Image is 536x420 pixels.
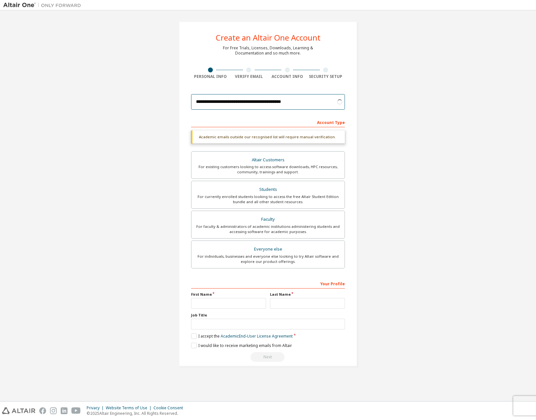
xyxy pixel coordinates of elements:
[195,194,341,204] div: For currently enrolled students looking to access the free Altair Student Edition bundle and all ...
[221,333,293,339] a: Academic End-User License Agreement
[87,411,187,416] p: © 2025 Altair Engineering, Inc. All Rights Reserved.
[153,405,187,411] div: Cookie Consent
[195,224,341,234] div: For faculty & administrators of academic institutions administering students and accessing softwa...
[195,254,341,264] div: For individuals, businesses and everyone else looking to try Altair software and explore our prod...
[2,407,35,414] img: altair_logo.svg
[191,343,292,348] label: I would like to receive marketing emails from Altair
[61,407,67,414] img: linkedin.svg
[270,292,345,297] label: Last Name
[50,407,57,414] img: instagram.svg
[195,164,341,175] div: For existing customers looking to access software downloads, HPC resources, community, trainings ...
[191,333,293,339] label: I accept the
[195,215,341,224] div: Faculty
[191,313,345,318] label: Job Title
[223,45,313,56] div: For Free Trials, Licenses, Downloads, Learning & Documentation and so much more.
[195,155,341,165] div: Altair Customers
[191,74,230,79] div: Personal Info
[307,74,345,79] div: Security Setup
[230,74,268,79] div: Verify Email
[195,245,341,254] div: Everyone else
[216,34,321,42] div: Create an Altair One Account
[268,74,307,79] div: Account Info
[191,278,345,289] div: Your Profile
[39,407,46,414] img: facebook.svg
[191,352,345,362] div: Please wait while checking email ...
[195,185,341,194] div: Students
[71,407,81,414] img: youtube.svg
[87,405,106,411] div: Privacy
[191,292,266,297] label: First Name
[3,2,84,8] img: Altair One
[191,130,345,143] div: Academic emails outside our recognised list will require manual verification.
[106,405,153,411] div: Website Terms of Use
[191,117,345,127] div: Account Type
